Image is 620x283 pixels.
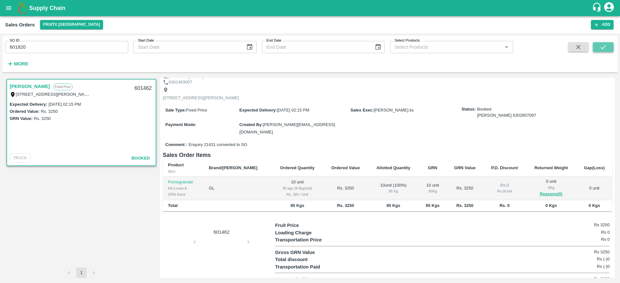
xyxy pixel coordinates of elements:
button: open drawer [1,1,16,15]
input: Enter SO ID [5,41,128,53]
div: Rs. 0 [488,182,521,189]
div: customer-support [592,2,603,14]
label: Expected Delivery : [239,108,277,112]
h6: Rs 0 [554,236,610,243]
nav: pagination navigation [63,268,100,278]
b: Supply Chain [29,5,65,11]
p: Transportation Price [275,236,359,243]
label: Created By : [239,122,263,127]
span: [DATE] 02:15 PM [277,108,309,112]
button: Add [591,20,614,29]
div: GRN Done [168,191,199,197]
button: page 1 [76,268,87,278]
td: 10 unit [272,177,323,200]
span: Booked [477,106,536,118]
label: Payment Mode : [165,122,196,127]
b: P.D. Discount [491,165,518,170]
b: Rs. 3250 [456,203,473,208]
h6: Rs (-)0 [554,263,610,270]
a: Supply Chain [29,4,592,13]
label: End Date [266,38,281,43]
label: Select Products [395,38,420,43]
strong: More [14,61,28,66]
label: Rs. 3250 [34,116,51,121]
button: More [5,58,30,69]
p: Loading Charge [275,229,359,236]
label: [STREET_ADDRESS][PERSON_NAME] [16,92,92,97]
label: Status: [461,106,476,112]
p: [STREET_ADDRESS][PERSON_NAME] [163,95,239,101]
td: 0 unit [576,177,612,200]
button: Choose date [372,41,384,53]
p: Gross GRN Value [275,249,359,256]
div: 95 Kg [424,188,441,194]
b: Rs. 0 [500,203,510,208]
b: GRN Value [454,165,475,170]
p: Total discount [275,256,359,263]
label: SO ID [10,38,19,43]
button: Select DC [40,20,103,29]
span: Fixed Price [186,108,207,112]
b: 95 Kgs [291,203,305,208]
h6: Rs 3250 [554,276,610,282]
h6: Rs 0 [554,229,610,236]
div: KA-Loose A [168,185,199,191]
label: [DATE] 02:15 PM [48,102,81,107]
div: account of current user [603,1,615,15]
p: Pomegranate [168,179,199,185]
b: 95 Kgs [387,203,400,208]
input: Start Date [133,41,241,53]
div: Rs. 0 / Unit [488,188,521,194]
button: Choose date [243,41,256,53]
div: 10 unit ( 100 %) [373,182,414,194]
label: Comment : [165,142,187,148]
span: [PERSON_NAME].ks [374,108,414,112]
input: End Date [262,41,369,53]
div: [PERSON_NAME] 6302807097 [477,112,536,119]
b: Product [168,162,184,167]
p: Fruit Price [275,222,359,229]
b: Gap(Loss) [584,165,604,170]
td: Rs. 3250 [447,177,483,200]
a: [PERSON_NAME] [10,82,50,91]
div: 10 unit [424,182,441,194]
span: [PERSON_NAME][EMAIL_ADDRESS][DOMAIN_NAME] [239,122,335,134]
b: Ordered Value [331,165,360,170]
div: 601462 [131,81,156,96]
label: Ordered Value: [10,109,39,114]
b: 95 Kgs [426,203,439,208]
input: Select Products [392,43,501,51]
div: 95 Kg [373,188,414,194]
div: 0 unit [531,179,571,198]
h6: Sales Order Items [163,151,612,160]
td: Rs. 3250 [323,177,368,200]
img: logo [16,2,29,15]
span: Enquiry 21431 converted to SO [189,142,247,148]
b: Returned Weight [534,165,568,170]
b: Brand/[PERSON_NAME] [209,165,257,170]
h6: Rs 3250 [554,222,610,228]
div: Rs. 325 / Unit [277,191,318,197]
b: Ordered Quantity [280,165,315,170]
b: 0 Kgs [589,203,600,208]
label: Rs. 3250 [41,109,57,114]
div: 95 kgs (9.5kg/unit) [277,185,318,191]
p: Net Receivables [275,276,359,283]
b: Total [168,203,178,208]
button: Open [502,43,511,51]
p: Fixed Price [53,83,73,90]
label: Expected Delivery : [10,102,47,107]
label: Sale Type : [165,108,186,112]
button: Reasons(0) [531,190,571,198]
div: Sales Orders [5,21,35,29]
b: Rs. 3250 [337,203,354,208]
label: Sales Exec : [350,108,374,112]
span: Booked [131,156,150,161]
b: 0 Kgs [545,203,557,208]
p: 601462 [197,229,246,236]
p: Transportation Paid [275,263,359,270]
p: 6361463007 [169,79,192,85]
div: SKU [168,169,199,174]
label: GRN Value: [10,116,33,121]
b: GRN [428,165,437,170]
